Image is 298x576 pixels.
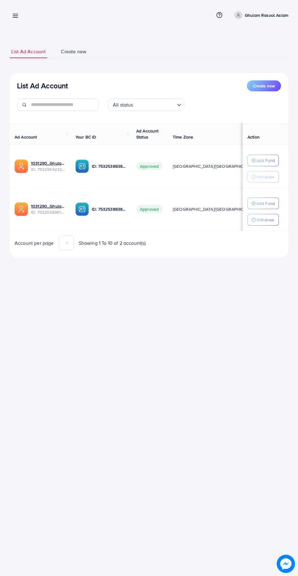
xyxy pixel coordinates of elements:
[75,202,89,216] img: ic-ba-acc.ded83a64.svg
[92,163,126,170] p: ID: 7532538838637019152
[108,99,184,111] div: Search for option
[253,83,275,89] span: Create new
[31,203,66,216] div: <span class='underline'>1031290_Ghulam Rasool Aslam_1753805901568</span></br>7532538961244635153
[248,155,279,166] button: Add Fund
[247,80,281,91] button: Create new
[31,160,66,166] a: 1031290_Ghulam Rasool Aslam 2_1753902599199
[135,99,175,109] input: Search for option
[15,160,28,173] img: ic-ads-acc.e4c84228.svg
[17,81,68,90] h3: List Ad Account
[15,202,28,216] img: ic-ads-acc.e4c84228.svg
[136,162,162,170] span: Approved
[256,216,274,223] p: Withdraw
[75,160,89,173] img: ic-ba-acc.ded83a64.svg
[173,206,257,212] span: [GEOGRAPHIC_DATA]/[GEOGRAPHIC_DATA]
[61,48,86,55] span: Create new
[112,100,134,109] span: All status
[15,240,54,247] span: Account per page
[256,157,275,164] p: Add Fund
[79,240,146,247] span: Showing 1 To 10 of 2 account(s)
[232,11,288,19] a: Ghulam Rasool Aslam
[75,134,96,140] span: Your BC ID
[248,198,279,209] button: Add Fund
[31,203,66,209] a: 1031290_Ghulam Rasool Aslam_1753805901568
[31,166,66,172] span: ID: 7532954232266326017
[245,12,288,19] p: Ghulam Rasool Aslam
[92,205,126,213] p: ID: 7532538838637019152
[256,173,274,181] p: Withdraw
[31,209,66,215] span: ID: 7532538961244635153
[136,128,159,140] span: Ad Account Status
[248,171,279,183] button: Withdraw
[11,48,46,55] span: List Ad Account
[136,205,162,213] span: Approved
[173,134,193,140] span: Time Zone
[248,214,279,226] button: Withdraw
[15,134,37,140] span: Ad Account
[31,160,66,173] div: <span class='underline'>1031290_Ghulam Rasool Aslam 2_1753902599199</span></br>7532954232266326017
[277,555,295,573] img: image
[173,163,257,169] span: [GEOGRAPHIC_DATA]/[GEOGRAPHIC_DATA]
[248,134,260,140] span: Action
[256,200,275,207] p: Add Fund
